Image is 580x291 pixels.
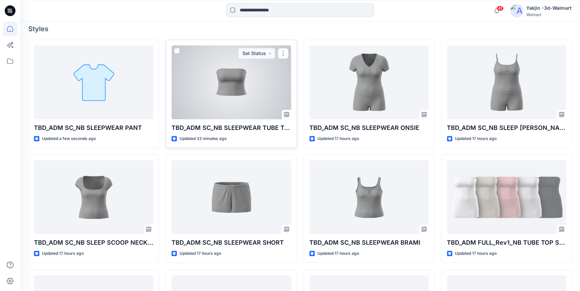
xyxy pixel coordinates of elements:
[34,238,153,247] p: TBD_ADM SC_NB SLEEP SCOOP NECK TEE
[171,45,291,119] a: TBD_ADM SC_NB SLEEPWEAR TUBE TOP
[180,135,227,142] p: Updated 32 minutes ago
[171,238,291,247] p: TBD_ADM SC_NB SLEEPWEAR SHORT
[317,250,359,257] p: Updated 17 hours ago
[34,45,153,119] a: TBD_ADM SC_NB SLEEPWEAR PANT
[317,135,359,142] p: Updated 17 hours ago
[171,160,291,234] a: TBD_ADM SC_NB SLEEPWEAR SHORT
[447,160,566,234] a: TBD_ADM FULL_Rev1_NB TUBE TOP SKORT SET
[526,12,572,17] div: Walmart
[309,238,429,247] p: TBD_ADM SC_NB SLEEPWEAR BRAMI
[447,45,566,119] a: TBD_ADM SC_NB SLEEP CAMI BOXER SET
[171,123,291,133] p: TBD_ADM SC_NB SLEEPWEAR TUBE TOP
[526,4,572,12] div: Yakjin -3d-Walmart
[455,250,497,257] p: Updated 17 hours ago
[42,250,84,257] p: Updated 17 hours ago
[28,25,572,33] h4: Styles
[42,135,96,142] p: Updated a few seconds ago
[34,123,153,133] p: TBD_ADM SC_NB SLEEPWEAR PANT
[510,4,524,17] img: avatar
[447,123,566,133] p: TBD_ADM SC_NB SLEEP [PERSON_NAME] SET
[447,238,566,247] p: TBD_ADM FULL_Rev1_NB TUBE TOP SKORT SET
[309,160,429,234] a: TBD_ADM SC_NB SLEEPWEAR BRAMI
[180,250,221,257] p: Updated 17 hours ago
[496,6,504,11] span: 41
[455,135,497,142] p: Updated 17 hours ago
[34,160,153,234] a: TBD_ADM SC_NB SLEEP SCOOP NECK TEE
[309,45,429,119] a: TBD_ADM SC_NB SLEEPWEAR ONSIE
[309,123,429,133] p: TBD_ADM SC_NB SLEEPWEAR ONSIE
